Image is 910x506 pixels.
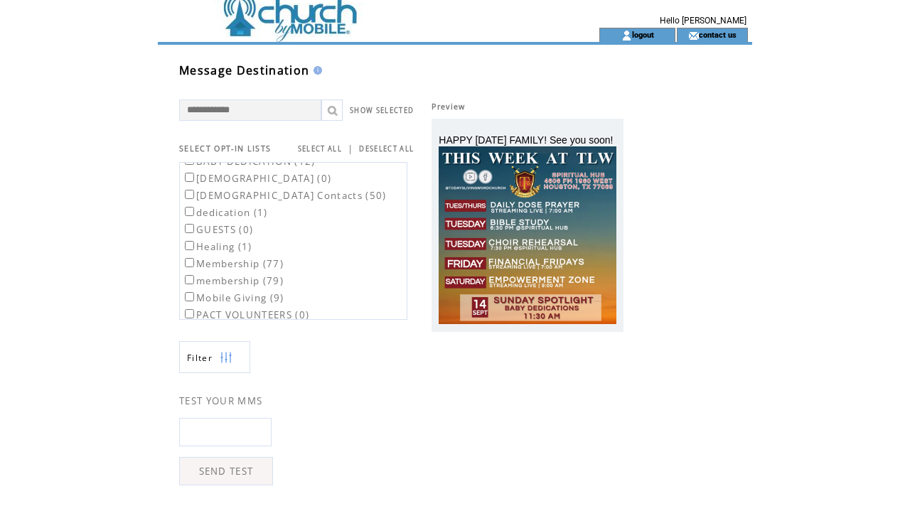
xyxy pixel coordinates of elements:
[187,352,213,364] span: Show filters
[179,63,309,78] span: Message Destination
[182,240,252,253] label: Healing (1)
[350,106,414,115] a: SHOW SELECTED
[185,275,194,284] input: membership (79)
[359,144,414,154] a: DESELECT ALL
[688,30,699,41] img: contact_us_icon.gif
[179,457,273,485] a: SEND TEST
[220,342,232,374] img: filters.png
[432,102,465,112] span: Preview
[621,30,632,41] img: account_icon.gif
[185,309,194,318] input: PACT VOLUNTEERS (0)
[182,189,387,202] label: [DEMOGRAPHIC_DATA] Contacts (50)
[185,173,194,182] input: [DEMOGRAPHIC_DATA] (0)
[298,144,342,154] a: SELECT ALL
[699,30,737,39] a: contact us
[185,224,194,233] input: GUESTS (0)
[182,308,309,321] label: PACT VOLUNTEERS (0)
[179,144,271,154] span: SELECT OPT-IN LISTS
[182,223,253,236] label: GUESTS (0)
[185,190,194,199] input: [DEMOGRAPHIC_DATA] Contacts (50)
[309,66,322,75] img: help.gif
[179,341,250,373] a: Filter
[182,274,284,287] label: membership (79)
[439,134,613,146] span: HAPPY [DATE] FAMILY! See you soon!
[182,291,284,304] label: Mobile Giving (9)
[182,172,331,185] label: [DEMOGRAPHIC_DATA] (0)
[182,206,268,219] label: dedication (1)
[185,241,194,250] input: Healing (1)
[185,258,194,267] input: Membership (77)
[185,207,194,216] input: dedication (1)
[348,142,353,155] span: |
[185,292,194,301] input: Mobile Giving (9)
[632,30,654,39] a: logout
[179,394,262,407] span: TEST YOUR MMS
[660,16,746,26] span: Hello [PERSON_NAME]
[182,257,284,270] label: Membership (77)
